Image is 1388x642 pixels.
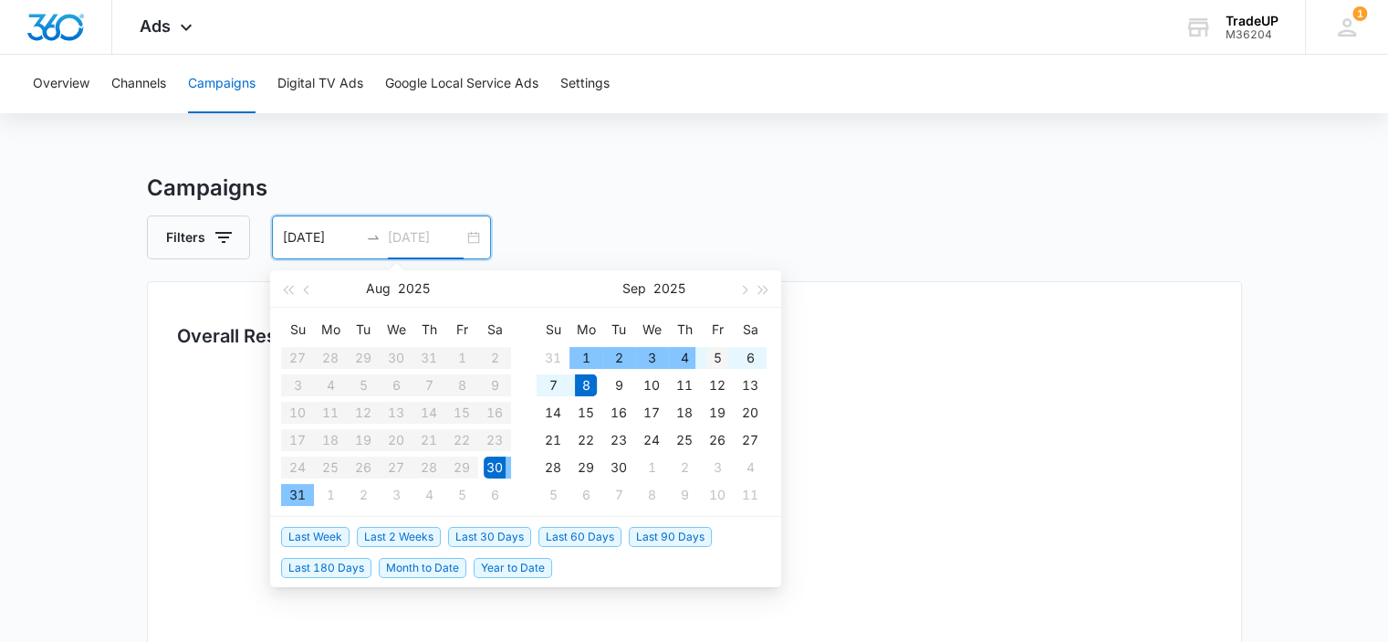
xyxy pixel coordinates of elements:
div: 18 [673,402,695,424]
span: Last 60 Days [538,527,621,547]
input: Start date [283,227,359,247]
div: 3 [385,484,407,506]
td: 2025-10-10 [701,481,734,509]
div: 20 [739,402,761,424]
td: 2025-09-09 [602,372,635,399]
td: 2025-09-08 [569,372,602,399]
div: 30 [484,457,506,479]
div: 11 [739,484,761,506]
th: Tu [602,315,635,344]
div: 4 [418,484,440,506]
div: 21 [542,429,564,451]
button: Overview [33,55,89,113]
div: 9 [608,374,630,396]
div: 7 [608,484,630,506]
td: 2025-10-07 [602,481,635,509]
div: 6 [575,484,597,506]
td: 2025-09-19 [701,399,734,426]
td: 2025-10-04 [734,454,767,481]
div: 11 [673,374,695,396]
td: 2025-09-04 [668,344,701,372]
td: 2025-08-31 [281,481,314,509]
td: 2025-10-01 [635,454,668,481]
h3: Overall Results [177,322,308,350]
td: 2025-10-02 [668,454,701,481]
td: 2025-09-02 [602,344,635,372]
div: 12 [706,374,728,396]
td: 2025-09-07 [537,372,569,399]
button: 2025 [653,270,685,307]
td: 2025-09-27 [734,426,767,454]
button: 2025 [398,270,430,307]
td: 2025-09-13 [734,372,767,399]
td: 2025-09-02 [347,481,380,509]
td: 2025-09-25 [668,426,701,454]
th: Su [281,315,314,344]
td: 2025-09-26 [701,426,734,454]
div: 8 [575,374,597,396]
th: Th [668,315,701,344]
td: 2025-09-01 [314,481,347,509]
button: Digital TV Ads [277,55,363,113]
div: 29 [575,457,597,479]
th: Sa [734,315,767,344]
th: Th [412,315,445,344]
td: 2025-09-23 [602,426,635,454]
td: 2025-09-06 [478,481,511,509]
div: 9 [673,484,695,506]
span: Last 30 Days [448,527,531,547]
span: Last 2 Weeks [357,527,441,547]
div: 5 [542,484,564,506]
span: Last Week [281,527,350,547]
td: 2025-09-16 [602,399,635,426]
td: 2025-09-12 [701,372,734,399]
div: 1 [641,457,663,479]
div: 2 [352,484,374,506]
td: 2025-10-09 [668,481,701,509]
div: 2 [608,347,630,369]
div: 3 [641,347,663,369]
span: Ads [140,16,171,36]
button: Filters [147,216,250,259]
th: Tu [347,315,380,344]
th: We [635,315,668,344]
div: 5 [451,484,473,506]
td: 2025-09-15 [569,399,602,426]
button: Google Local Service Ads [385,55,538,113]
div: 31 [542,347,564,369]
div: 2 [673,457,695,479]
th: Mo [314,315,347,344]
td: 2025-10-05 [537,481,569,509]
div: 27 [739,429,761,451]
td: 2025-09-11 [668,372,701,399]
div: 28 [542,457,564,479]
div: 3 [706,457,728,479]
div: 7 [542,374,564,396]
div: 30 [608,457,630,479]
button: Settings [560,55,610,113]
td: 2025-10-08 [635,481,668,509]
td: 2025-10-03 [701,454,734,481]
div: 16 [608,402,630,424]
th: Fr [701,315,734,344]
td: 2025-10-06 [569,481,602,509]
div: 13 [739,374,761,396]
span: swap-right [366,230,381,245]
td: 2025-09-14 [537,399,569,426]
td: 2025-09-03 [635,344,668,372]
span: to [366,230,381,245]
td: 2025-09-06 [734,344,767,372]
div: 24 [641,429,663,451]
input: End date [388,227,464,247]
h3: Campaigns [147,172,1242,205]
th: Sa [478,315,511,344]
div: notifications count [1352,6,1367,21]
div: 14 [542,402,564,424]
div: 1 [319,484,341,506]
span: 1 [1352,6,1367,21]
td: 2025-09-22 [569,426,602,454]
div: account name [1226,14,1278,28]
div: 5 [706,347,728,369]
td: 2025-10-11 [734,481,767,509]
td: 2025-09-28 [537,454,569,481]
